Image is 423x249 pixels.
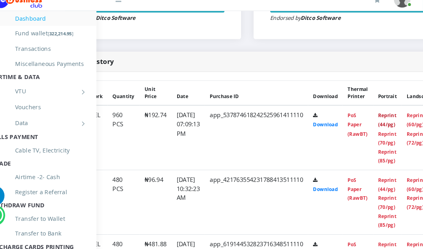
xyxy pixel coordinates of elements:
[313,88,346,112] th: Download
[12,20,99,38] a: Dashboard
[307,25,345,32] strong: Ditco Software
[215,112,313,174] td: app_537874618242525961411110
[183,112,215,174] td: [DATE] 07:09:13 PM
[12,119,99,139] a: Data
[5,195,24,208] a: Chat for support
[65,41,89,46] small: [ ]
[351,180,370,203] a: PoS Paper (RawBT)
[12,89,99,108] a: VTU
[153,88,183,112] th: Unit Price
[183,174,215,235] td: [DATE] 10:32:23 AM
[380,119,398,133] a: Reprint (44/pg)
[377,8,382,14] i: Renew/Upgrade Subscription
[153,112,183,174] td: ₦192.74
[122,88,153,112] th: Quantity
[277,25,345,32] small: Endorsed by
[380,153,398,168] a: Reprint (85/pg)
[12,211,99,229] a: Transfer to Wallet
[111,25,149,32] strong: Ditco Software
[318,127,342,133] a: Download
[122,174,153,235] td: 480 PCS
[12,225,99,243] a: Transfer to Bank
[381,5,387,11] span: Renew/Upgrade Subscription
[12,34,99,53] a: Fund wallet[322,214.95]
[12,171,99,189] a: Airtime -2- Cash
[380,197,398,212] a: Reprint (70/pg)
[81,25,149,32] small: Endorsed by
[122,112,153,174] td: 960 PCS
[215,174,313,235] td: app_421763554231788413511110
[183,88,215,112] th: Date
[380,136,398,151] a: Reprint (70/pg)
[153,174,183,235] td: ₦96.94
[12,146,99,164] a: Cable TV, Electricity
[395,3,411,19] img: User
[318,189,342,195] a: Download
[12,104,99,123] a: Vouchers
[12,49,99,67] a: Transactions
[66,41,88,46] b: 322,214.95
[6,213,22,226] a: Chat for support
[12,3,60,19] img: Logo
[351,119,370,142] a: PoS Paper (RawBT)
[12,185,99,204] a: Register a Referral
[12,63,99,81] a: Miscellaneous Payments
[380,180,398,195] a: Reprint (44/pg)
[375,88,403,112] th: Portrait
[346,88,375,112] th: Thermal Printer
[215,88,313,112] th: Purchase ID
[380,215,398,230] a: Reprint (85/pg)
